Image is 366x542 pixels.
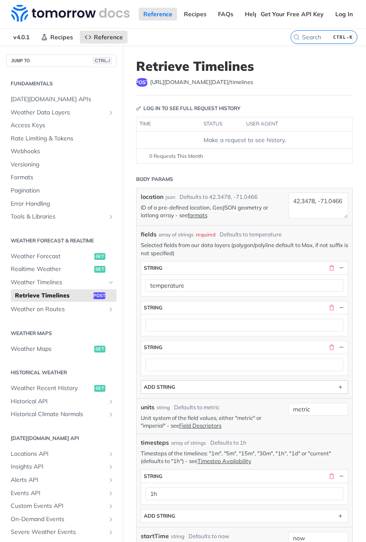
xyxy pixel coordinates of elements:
[171,439,206,447] div: array of strings
[94,33,123,41] span: Reference
[150,78,253,87] span: https://api.tomorrow.io/v4/timelines
[141,262,348,274] button: string
[94,385,105,392] span: get
[107,398,114,405] button: Show subpages for Historical API
[141,414,284,429] p: Unit system of the field values, either "metric" or "imperial" - see
[11,121,114,130] span: Access Keys
[11,450,105,458] span: Locations API
[243,117,335,131] th: user agent
[6,276,116,289] a: Weather TimelinesHide subpages for Weather Timelines
[328,472,335,480] button: Delete
[328,304,335,312] button: Delete
[11,489,105,498] span: Events API
[293,34,300,41] svg: Search
[149,152,203,160] span: 0 Requests This Month
[288,192,348,219] textarea: 42.3478, -71.0466
[11,186,114,195] span: Pagination
[141,438,169,447] span: timesteps
[11,265,92,274] span: Realtime Weather
[141,470,348,483] button: string
[11,252,92,261] span: Weather Forecast
[80,31,128,44] a: Reference
[107,213,114,220] button: Show subpages for Tools & Libraries
[200,117,243,131] th: status
[11,173,114,182] span: Formats
[6,106,116,119] a: Weather Data LayersShow subpages for Weather Data Layers
[256,8,328,20] a: Get Your Free API Key
[107,490,114,497] button: Show subpages for Events API
[141,381,348,393] button: ADD string
[94,266,105,273] span: get
[141,510,348,522] button: ADD string
[140,136,349,145] div: Make a request to see history.
[141,301,348,314] button: string
[11,200,114,208] span: Error Handling
[50,33,73,41] span: Recipes
[144,304,163,311] div: string
[6,158,116,171] a: Versioning
[179,8,211,20] a: Recipes
[141,532,169,541] label: startTime
[11,397,105,406] span: Historical API
[11,515,105,524] span: On-Demand Events
[6,434,116,442] h2: [DATE][DOMAIN_NAME] API
[213,8,238,20] a: FAQs
[331,33,355,41] kbd: CTRL-K
[6,93,116,106] a: [DATE][DOMAIN_NAME] APIs
[166,193,175,201] div: json
[6,80,116,87] h2: Fundamentals
[136,58,353,74] h1: Retrieve Timelines
[107,109,114,116] button: Show subpages for Weather Data Layers
[328,264,335,272] button: Delete
[11,147,114,156] span: Webhooks
[107,306,114,313] button: Show subpages for Weather on Routes
[141,403,154,412] label: units
[141,204,284,219] p: ID of a pre-defined location, GeoJSON geometry or latlong array - see
[6,448,116,460] a: Locations APIShow subpages for Locations API
[144,473,163,479] div: string
[136,106,141,111] svg: Key
[210,439,247,447] div: Defaults to 1h
[6,513,116,526] a: On-Demand EventsShow subpages for On-Demand Events
[6,526,116,539] a: Severe Weather EventsShow subpages for Severe Weather Events
[11,502,105,510] span: Custom Events API
[11,5,130,22] img: Tomorrow.io Weather API Docs
[159,231,194,239] div: array of strings
[6,54,116,67] button: JUMP TOCTRL-/
[198,457,251,464] a: Timestep Availability
[139,8,177,20] a: Reference
[9,31,34,44] span: v4.0.1
[220,230,282,239] div: Defaults to temperature
[11,213,105,221] span: Tools & Libraries
[6,250,116,263] a: Weather Forecastget
[11,305,105,314] span: Weather on Routes
[6,500,116,513] a: Custom Events APIShow subpages for Custom Events API
[93,57,112,64] span: CTRL-/
[180,193,258,201] div: Defaults to 42.3478, -71.0466
[6,382,116,395] a: Weather Recent Historyget
[6,408,116,421] a: Historical Climate NormalsShow subpages for Historical Climate Normals
[141,341,348,354] button: string
[179,422,221,429] a: Field Descriptors
[136,78,148,87] span: post
[11,476,105,484] span: Alerts API
[6,329,116,337] h2: Weather Maps
[144,265,163,271] div: string
[141,241,348,256] p: Selected fields from our data layers (polygon/polyline default to Max, if not suffix is not speci...
[136,175,173,183] div: Body Params
[107,411,114,418] button: Show subpages for Historical Climate Normals
[6,145,116,158] a: Webhooks
[6,119,116,132] a: Access Keys
[328,344,335,351] button: Delete
[6,395,116,408] a: Historical APIShow subpages for Historical API
[6,237,116,245] h2: Weather Forecast & realtime
[188,212,207,219] a: formats
[93,292,105,299] span: post
[141,192,163,201] label: location
[6,184,116,197] a: Pagination
[174,403,219,412] div: Defaults to metric
[107,516,114,523] button: Show subpages for On-Demand Events
[337,304,345,312] button: Hide
[144,344,163,350] div: string
[6,303,116,316] a: Weather on RoutesShow subpages for Weather on Routes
